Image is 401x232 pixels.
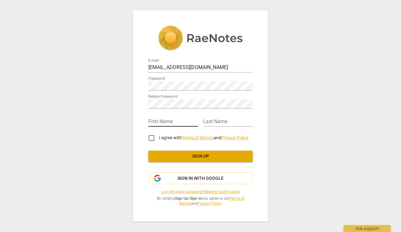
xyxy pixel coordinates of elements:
label: Retype Password [148,95,177,98]
button: Sign in with Google [148,172,253,185]
b: Sign In [190,196,202,201]
a: Forgot password? [173,190,204,194]
a: Privacy Policy [221,135,249,140]
span: Sign up [153,153,248,160]
a: Log in [161,190,172,194]
a: Terms of Service [182,135,214,140]
img: 5ac2273c67554f335776073100b6d88f.svg [158,26,243,52]
span: By clicking / you agree to our and . [148,196,253,206]
a: Terms of Service [179,196,244,206]
label: E-mail [148,59,159,62]
span: | | [148,189,253,195]
a: Privacy Policy [198,201,221,206]
label: Password [148,77,165,80]
b: Sign Up [175,196,188,201]
button: Sign up [148,151,253,162]
div: Ask support [343,225,391,232]
a: Resend confirmation [205,190,240,194]
span: I agree with and [159,135,249,140]
span: Sign in with Google [177,175,224,182]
